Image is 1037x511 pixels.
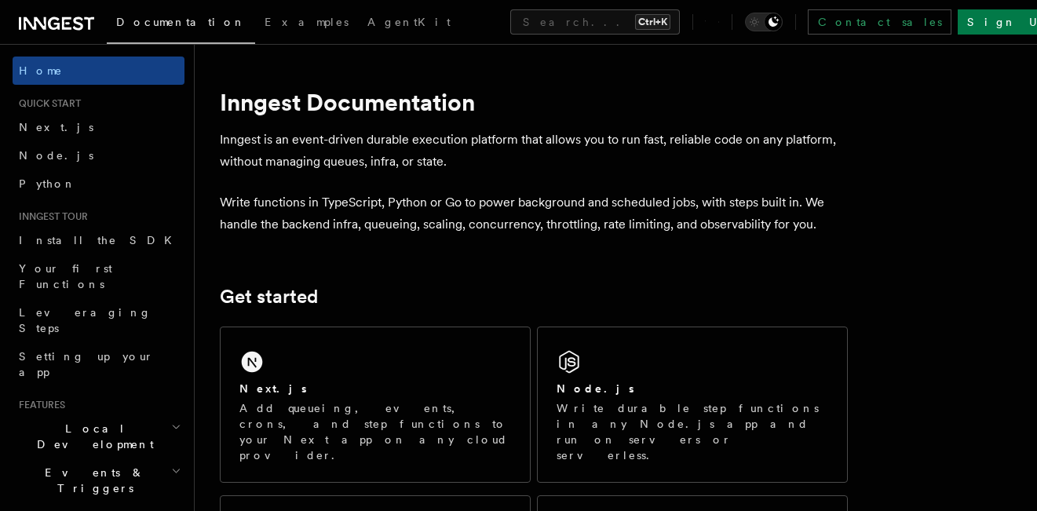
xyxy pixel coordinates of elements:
span: Home [19,63,63,78]
a: Next.js [13,113,184,141]
button: Events & Triggers [13,458,184,502]
span: Leveraging Steps [19,306,152,334]
a: Documentation [107,5,255,44]
span: Setting up your app [19,350,154,378]
span: Your first Functions [19,262,112,290]
a: Next.jsAdd queueing, events, crons, and step functions to your Next app on any cloud provider. [220,327,531,483]
span: Events & Triggers [13,465,171,496]
span: Node.js [19,149,93,162]
button: Toggle dark mode [745,13,783,31]
button: Local Development [13,414,184,458]
a: Contact sales [808,9,951,35]
span: Documentation [116,16,246,28]
span: AgentKit [367,16,451,28]
a: Setting up your app [13,342,184,386]
p: Inngest is an event-driven durable execution platform that allows you to run fast, reliable code ... [220,129,848,173]
span: Inngest tour [13,210,88,223]
h2: Node.js [557,381,634,396]
span: Features [13,399,65,411]
a: Examples [255,5,358,42]
span: Next.js [19,121,93,133]
h1: Inngest Documentation [220,88,848,116]
span: Examples [265,16,349,28]
a: Your first Functions [13,254,184,298]
p: Add queueing, events, crons, and step functions to your Next app on any cloud provider. [239,400,511,463]
p: Write functions in TypeScript, Python or Go to power background and scheduled jobs, with steps bu... [220,192,848,235]
button: Search...Ctrl+K [510,9,680,35]
kbd: Ctrl+K [635,14,670,30]
span: Quick start [13,97,81,110]
a: Get started [220,286,318,308]
h2: Next.js [239,381,307,396]
a: Node.js [13,141,184,170]
p: Write durable step functions in any Node.js app and run on servers or serverless. [557,400,828,463]
a: Node.jsWrite durable step functions in any Node.js app and run on servers or serverless. [537,327,848,483]
span: Python [19,177,76,190]
a: Python [13,170,184,198]
a: AgentKit [358,5,460,42]
span: Install the SDK [19,234,181,246]
a: Leveraging Steps [13,298,184,342]
a: Home [13,57,184,85]
span: Local Development [13,421,171,452]
a: Install the SDK [13,226,184,254]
